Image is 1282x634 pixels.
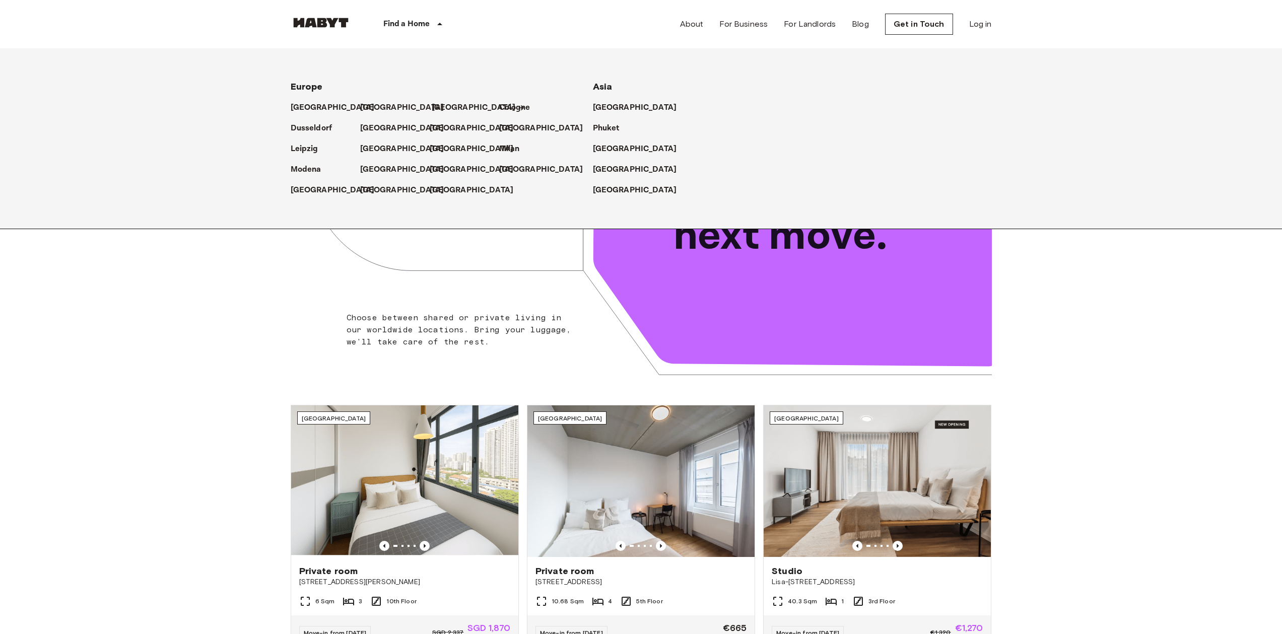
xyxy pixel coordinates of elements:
[379,541,389,551] button: Previous image
[673,160,976,262] p: Unlock your next move.
[291,405,518,557] img: Marketing picture of unit SG-01-116-001-02
[386,597,417,606] span: 10th Floor
[841,597,844,606] span: 1
[291,81,323,92] span: Europe
[499,164,583,176] p: [GEOGRAPHIC_DATA]
[360,164,454,176] a: [GEOGRAPHIC_DATA]
[593,143,687,155] a: [GEOGRAPHIC_DATA]
[360,122,454,134] a: [GEOGRAPHIC_DATA]
[430,122,524,134] a: [GEOGRAPHIC_DATA]
[680,18,704,30] a: About
[299,565,358,577] span: Private room
[467,623,510,632] span: SGD 1,870
[499,143,530,155] a: Milan
[527,405,755,557] img: Marketing picture of unit DE-04-037-026-03Q
[299,577,510,587] span: [STREET_ADDRESS][PERSON_NAME]
[291,164,321,176] p: Modena
[360,184,454,196] a: [GEOGRAPHIC_DATA]
[788,597,817,606] span: 40.3 Sqm
[360,184,444,196] p: [GEOGRAPHIC_DATA]
[499,122,583,134] p: [GEOGRAPHIC_DATA]
[430,164,524,176] a: [GEOGRAPHIC_DATA]
[291,184,385,196] a: [GEOGRAPHIC_DATA]
[430,164,514,176] p: [GEOGRAPHIC_DATA]
[360,122,444,134] p: [GEOGRAPHIC_DATA]
[360,143,454,155] a: [GEOGRAPHIC_DATA]
[383,18,430,30] p: Find a Home
[608,597,612,606] span: 4
[593,164,677,176] p: [GEOGRAPHIC_DATA]
[723,623,747,632] span: €665
[360,102,454,114] a: [GEOGRAPHIC_DATA]
[852,18,869,30] a: Blog
[885,14,953,35] a: Get in Touch
[774,414,839,422] span: [GEOGRAPHIC_DATA]
[593,81,613,92] span: Asia
[636,597,662,606] span: 5th Floor
[499,143,520,155] p: Milan
[893,541,903,551] button: Previous image
[593,184,677,196] p: [GEOGRAPHIC_DATA]
[719,18,768,30] a: For Business
[535,565,594,577] span: Private room
[360,164,444,176] p: [GEOGRAPHIC_DATA]
[430,143,524,155] a: [GEOGRAPHIC_DATA]
[538,414,602,422] span: [GEOGRAPHIC_DATA]
[593,143,677,155] p: [GEOGRAPHIC_DATA]
[430,184,514,196] p: [GEOGRAPHIC_DATA]
[291,102,385,114] a: [GEOGRAPHIC_DATA]
[291,184,375,196] p: [GEOGRAPHIC_DATA]
[593,122,630,134] a: Phuket
[430,184,524,196] a: [GEOGRAPHIC_DATA]
[656,541,666,551] button: Previous image
[772,565,802,577] span: Studio
[593,184,687,196] a: [GEOGRAPHIC_DATA]
[347,312,578,348] p: Choose between shared or private living in our worldwide locations. Bring your luggage, we'll tak...
[852,541,862,551] button: Previous image
[616,541,626,551] button: Previous image
[499,164,593,176] a: [GEOGRAPHIC_DATA]
[430,143,514,155] p: [GEOGRAPHIC_DATA]
[969,18,992,30] a: Log in
[764,405,991,557] img: Marketing picture of unit DE-01-491-304-001
[955,623,983,632] span: €1,270
[430,122,514,134] p: [GEOGRAPHIC_DATA]
[593,164,687,176] a: [GEOGRAPHIC_DATA]
[360,143,444,155] p: [GEOGRAPHIC_DATA]
[291,164,331,176] a: Modena
[291,143,328,155] a: Leipzig
[291,122,332,134] p: Dusseldorf
[535,577,747,587] span: [STREET_ADDRESS]
[291,102,375,114] p: [GEOGRAPHIC_DATA]
[360,102,444,114] p: [GEOGRAPHIC_DATA]
[499,122,593,134] a: [GEOGRAPHIC_DATA]
[593,102,677,114] p: [GEOGRAPHIC_DATA]
[291,122,343,134] a: Dusseldorf
[359,597,362,606] span: 3
[291,143,318,155] p: Leipzig
[593,102,687,114] a: [GEOGRAPHIC_DATA]
[291,18,351,28] img: Habyt
[868,597,895,606] span: 3rd Floor
[315,597,335,606] span: 6 Sqm
[302,414,366,422] span: [GEOGRAPHIC_DATA]
[784,18,836,30] a: For Landlords
[420,541,430,551] button: Previous image
[432,102,516,114] p: [GEOGRAPHIC_DATA]
[432,102,526,114] a: [GEOGRAPHIC_DATA]
[593,122,620,134] p: Phuket
[552,597,584,606] span: 10.68 Sqm
[772,577,983,587] span: Lisa-[STREET_ADDRESS]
